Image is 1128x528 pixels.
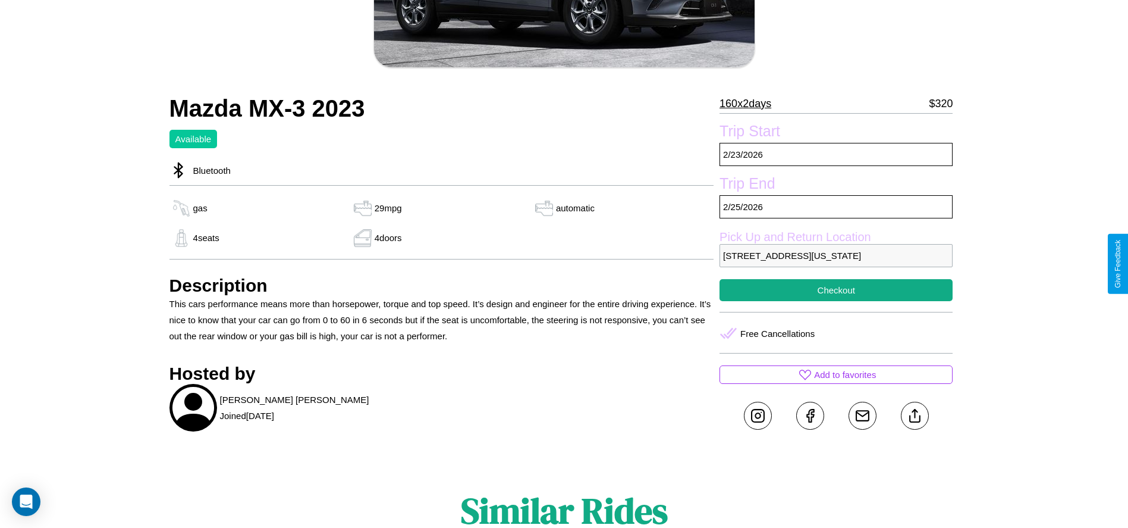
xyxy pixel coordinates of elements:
p: 4 doors [375,230,402,246]
div: Open Intercom Messenger [12,488,40,516]
p: automatic [556,200,595,216]
p: 4 seats [193,230,219,246]
h3: Hosted by [169,364,714,384]
p: Bluetooth [187,163,231,179]
div: Give Feedback [1114,240,1122,288]
img: gas [169,229,193,247]
button: Add to favorites [719,365,953,384]
p: [PERSON_NAME] [PERSON_NAME] [220,392,369,408]
img: gas [532,199,556,217]
h2: Mazda MX-3 2023 [169,95,714,122]
p: Free Cancellations [740,326,815,342]
label: Pick Up and Return Location [719,230,953,244]
p: 29 mpg [375,200,402,216]
p: [STREET_ADDRESS][US_STATE] [719,244,953,267]
h3: Description [169,276,714,296]
p: 160 x 2 days [719,94,771,113]
p: 2 / 25 / 2026 [719,195,953,218]
p: This cars performance means more than horsepower, torque and top speed. It’s design and engineer ... [169,296,714,344]
p: 2 / 23 / 2026 [719,143,953,166]
p: gas [193,200,208,216]
img: gas [169,199,193,217]
p: Add to favorites [814,367,876,383]
label: Trip Start [719,123,953,143]
p: Joined [DATE] [220,408,274,424]
p: $ 320 [929,94,953,113]
img: gas [351,199,375,217]
label: Trip End [719,175,953,195]
button: Checkout [719,279,953,301]
img: gas [351,229,375,247]
p: Available [175,131,212,147]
